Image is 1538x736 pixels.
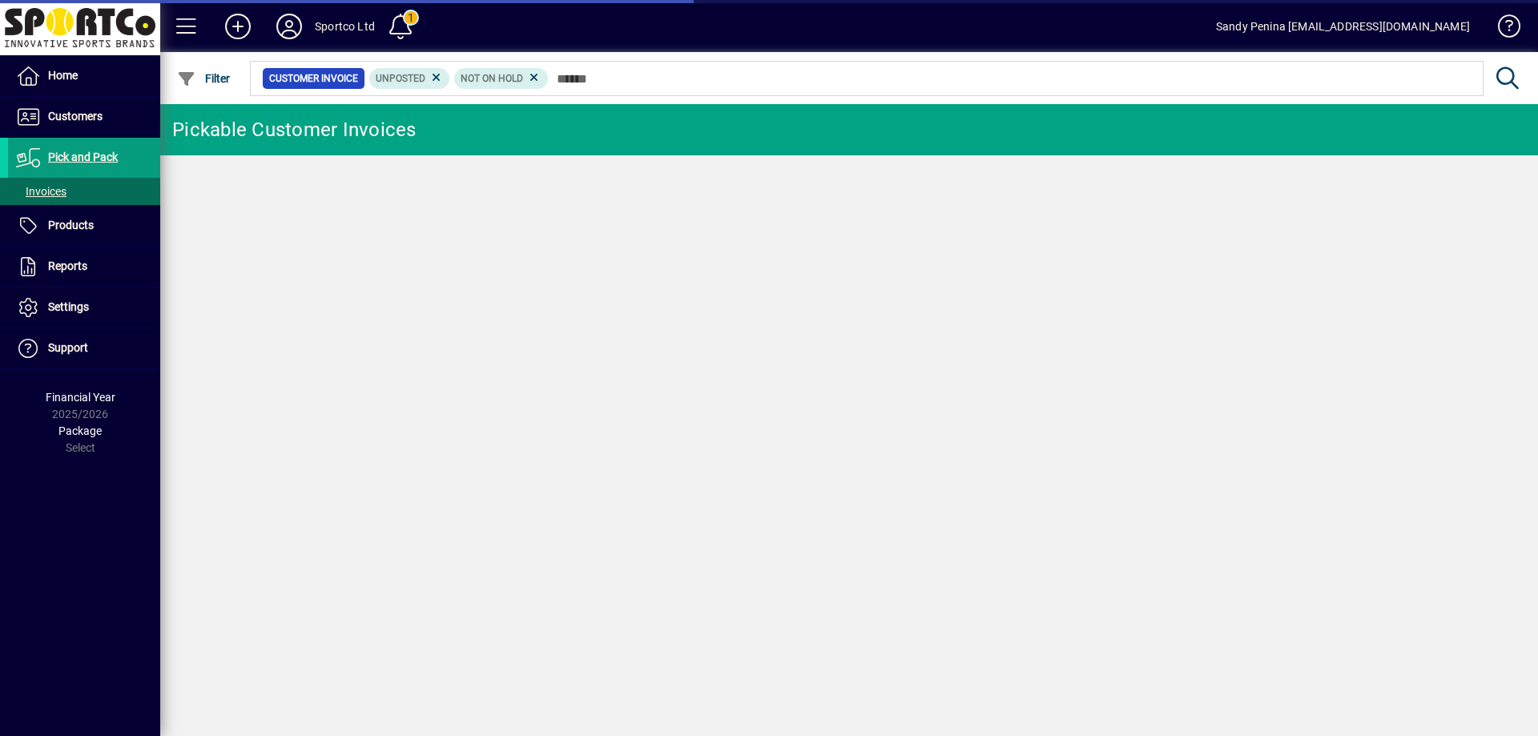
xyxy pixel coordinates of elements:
span: Products [48,219,94,231]
div: Sandy Penina [EMAIL_ADDRESS][DOMAIN_NAME] [1216,14,1470,39]
button: Filter [173,64,235,93]
span: Unposted [376,73,425,84]
button: Add [212,12,264,41]
span: Not On Hold [461,73,523,84]
a: Products [8,206,160,246]
span: Pick and Pack [48,151,118,163]
div: Sportco Ltd [315,14,375,39]
a: Customers [8,97,160,137]
span: Customer Invoice [269,70,358,86]
a: Home [8,56,160,96]
span: Customers [48,110,103,123]
span: Financial Year [46,391,115,404]
a: Settings [8,288,160,328]
div: Pickable Customer Invoices [172,117,417,143]
mat-chip: Customer Invoice Status: Unposted [369,68,450,89]
a: Reports [8,247,160,287]
span: Support [48,341,88,354]
span: Home [48,69,78,82]
span: Settings [48,300,89,313]
span: Invoices [16,185,66,198]
mat-chip: Hold Status: Not On Hold [454,68,548,89]
span: Reports [48,259,87,272]
a: Knowledge Base [1486,3,1518,55]
button: Profile [264,12,315,41]
a: Invoices [8,178,160,205]
a: Support [8,328,160,368]
span: Filter [177,72,231,85]
span: Package [58,424,102,437]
